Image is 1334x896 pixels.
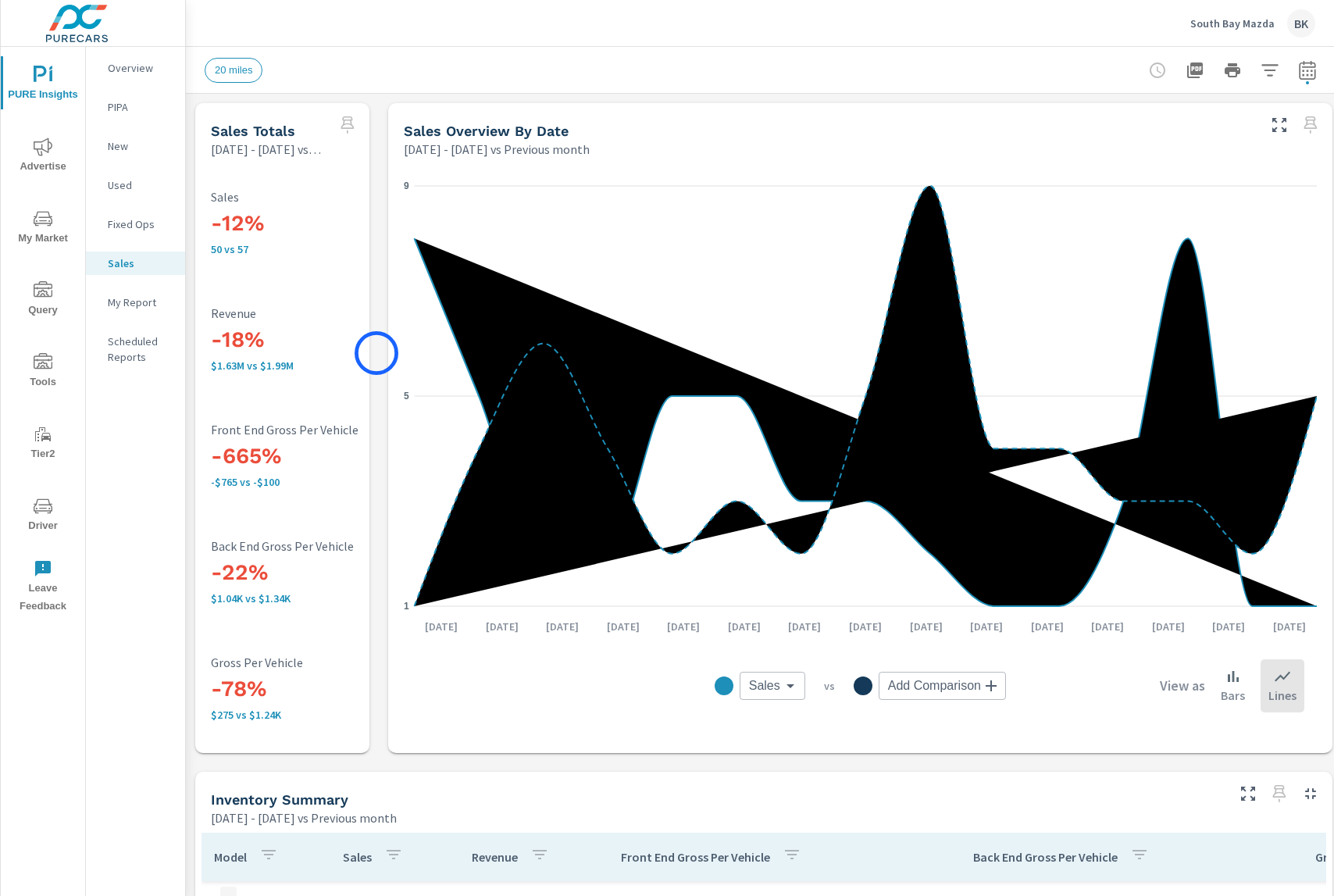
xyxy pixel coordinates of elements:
[211,592,417,605] p: $1,040 vs $1,340
[211,655,417,669] p: Gross Per Vehicle
[5,425,80,463] span: Tier2
[1267,781,1292,806] span: Select a preset date range to save this widget
[1141,619,1196,634] p: [DATE]
[404,123,569,139] h5: Sales Overview By Date
[211,123,295,139] h5: Sales Totals
[621,849,770,865] p: Front End Gross Per Vehicle
[211,676,417,702] h3: -78%
[899,619,954,634] p: [DATE]
[86,212,185,236] div: Fixed Ops
[211,243,417,255] p: 50 vs 57
[211,210,417,237] h3: -12%
[1298,112,1323,137] span: Select a preset date range to save this widget
[108,60,173,76] p: Overview
[86,134,185,158] div: New
[108,334,173,365] p: Scheduled Reports
[472,849,518,865] p: Revenue
[1160,678,1205,694] h6: View as
[86,291,185,314] div: My Report
[879,672,1006,700] div: Add Comparison
[596,619,651,634] p: [DATE]
[86,330,185,369] div: Scheduled Reports
[5,137,80,176] span: Advertise
[805,679,854,693] p: vs
[343,849,372,865] p: Sales
[211,539,417,553] p: Back End Gross Per Vehicle
[205,64,262,76] span: 20 miles
[404,140,590,159] p: [DATE] - [DATE] vs Previous month
[211,327,417,353] h3: -18%
[656,619,711,634] p: [DATE]
[211,306,417,320] p: Revenue
[959,619,1014,634] p: [DATE]
[535,619,590,634] p: [DATE]
[211,709,417,721] p: $275 vs $1,240
[108,177,173,193] p: Used
[5,559,80,616] span: Leave Feedback
[777,619,832,634] p: [DATE]
[1221,686,1245,705] p: Bars
[404,601,409,612] text: 1
[86,173,185,197] div: Used
[1,47,85,622] div: nav menu
[211,190,417,204] p: Sales
[1267,112,1292,137] button: Make Fullscreen
[108,295,173,310] p: My Report
[5,66,80,104] span: PURE Insights
[108,138,173,154] p: New
[5,497,80,535] span: Driver
[211,559,417,586] h3: -22%
[740,672,805,700] div: Sales
[5,353,80,391] span: Tools
[1217,55,1248,86] button: Print Report
[86,95,185,119] div: PIPA
[5,209,80,248] span: My Market
[211,140,323,159] p: [DATE] - [DATE] vs Previous month
[1262,619,1317,634] p: [DATE]
[86,56,185,80] div: Overview
[211,809,397,827] p: [DATE] - [DATE] vs Previous month
[86,252,185,275] div: Sales
[749,678,780,694] span: Sales
[1254,55,1286,86] button: Apply Filters
[1287,9,1315,37] div: BK
[108,255,173,271] p: Sales
[404,180,409,191] text: 9
[404,391,409,402] text: 5
[335,112,360,137] span: Select a preset date range to save this widget
[1190,16,1275,30] p: South Bay Mazda
[211,443,417,469] h3: -665%
[717,619,772,634] p: [DATE]
[108,99,173,115] p: PIPA
[1236,781,1261,806] button: Make Fullscreen
[1201,619,1256,634] p: [DATE]
[475,619,530,634] p: [DATE]
[838,619,893,634] p: [DATE]
[211,423,417,437] p: Front End Gross Per Vehicle
[1179,55,1211,86] button: "Export Report to PDF"
[973,849,1118,865] p: Back End Gross Per Vehicle
[1292,55,1323,86] button: Select Date Range
[414,619,469,634] p: [DATE]
[214,849,247,865] p: Model
[211,476,417,488] p: -$765 vs -$100
[211,791,348,808] h5: Inventory Summary
[1268,686,1297,705] p: Lines
[5,281,80,319] span: Query
[1080,619,1135,634] p: [DATE]
[211,359,417,372] p: $1,630,639 vs $1,989,567
[888,678,981,694] span: Add Comparison
[1298,781,1323,806] button: Minimize Widget
[1020,619,1075,634] p: [DATE]
[108,216,173,232] p: Fixed Ops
